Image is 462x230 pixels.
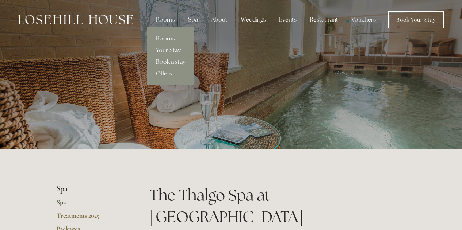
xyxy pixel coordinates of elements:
[273,12,302,27] div: Events
[304,12,344,27] div: Restaurant
[18,15,133,24] img: Losehill House
[345,12,382,27] a: Vouchers
[150,184,406,227] h1: The Thalgo Spa at [GEOGRAPHIC_DATA]
[57,184,126,194] li: Spa
[57,211,126,225] a: Treatments 2025
[147,56,194,68] a: Book a stay
[182,12,204,27] div: Spa
[150,12,181,27] div: Rooms
[147,33,194,44] a: Rooms
[147,68,194,79] a: Offers
[235,12,272,27] div: Weddings
[147,44,194,56] a: Your Stay
[57,198,126,211] a: Spa
[205,12,233,27] div: About
[388,11,444,28] a: Book Your Stay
